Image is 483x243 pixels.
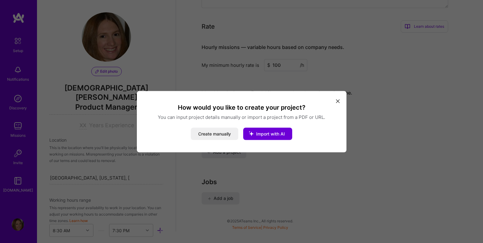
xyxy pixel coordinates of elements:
button: Create manually [191,128,238,140]
i: icon StarsWhite [243,125,259,141]
div: modal [137,91,346,152]
h3: How would you like to create your project? [144,103,339,111]
p: You can input project details manually or import a project from a PDF or URL. [144,114,339,120]
span: Import with AI [256,131,285,136]
i: icon Close [336,99,340,103]
button: Import with AI [243,128,292,140]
